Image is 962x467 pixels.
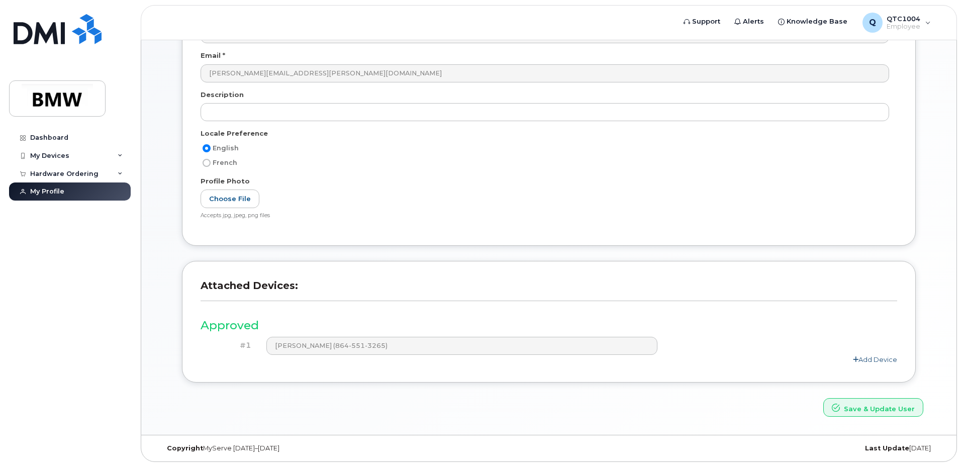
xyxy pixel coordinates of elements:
[743,17,764,27] span: Alerts
[679,444,938,452] div: [DATE]
[201,90,244,100] label: Description
[201,212,889,220] div: Accepts jpg, jpeg, png files
[853,355,897,363] a: Add Device
[727,12,771,32] a: Alerts
[213,159,237,166] span: French
[869,17,876,29] span: Q
[887,15,920,23] span: QTC1004
[201,51,225,60] label: Email *
[692,17,720,27] span: Support
[203,159,211,167] input: French
[677,12,727,32] a: Support
[918,423,954,459] iframe: Messenger Launcher
[213,144,239,152] span: English
[203,144,211,152] input: English
[201,279,897,301] h3: Attached Devices:
[201,129,268,138] label: Locale Preference
[855,13,938,33] div: QTC1004
[771,12,854,32] a: Knowledge Base
[201,190,259,208] label: Choose File
[201,176,250,186] label: Profile Photo
[159,444,419,452] div: MyServe [DATE]–[DATE]
[787,17,847,27] span: Knowledge Base
[208,341,251,350] h4: #1
[823,398,923,417] button: Save & Update User
[167,444,203,452] strong: Copyright
[201,319,897,332] h3: Approved
[865,444,909,452] strong: Last Update
[887,23,920,31] span: Employee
